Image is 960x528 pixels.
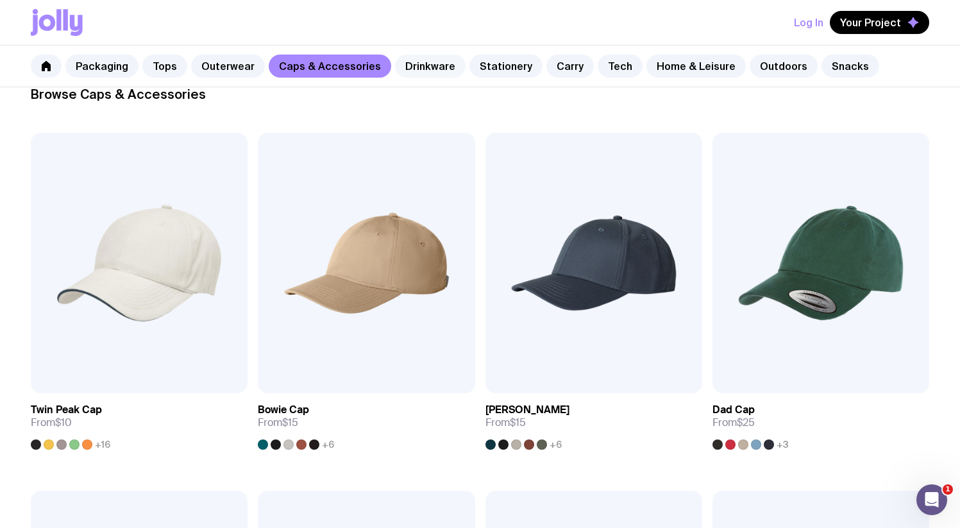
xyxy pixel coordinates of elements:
[777,439,789,450] span: +3
[258,393,475,450] a: Bowie CapFrom$15+6
[840,16,901,29] span: Your Project
[830,11,929,34] button: Your Project
[550,439,562,450] span: +6
[943,484,953,495] span: 1
[31,404,102,416] h3: Twin Peak Cap
[794,11,823,34] button: Log In
[821,55,879,78] a: Snacks
[31,393,248,450] a: Twin Peak CapFrom$10+16
[916,484,947,515] iframe: Intercom live chat
[712,404,755,416] h3: Dad Cap
[322,439,334,450] span: +6
[485,404,569,416] h3: [PERSON_NAME]
[598,55,643,78] a: Tech
[646,55,746,78] a: Home & Leisure
[469,55,543,78] a: Stationery
[485,393,702,450] a: [PERSON_NAME]From$15+6
[142,55,187,78] a: Tops
[750,55,818,78] a: Outdoors
[485,416,526,429] span: From
[65,55,139,78] a: Packaging
[546,55,594,78] a: Carry
[395,55,466,78] a: Drinkware
[55,416,72,429] span: $10
[712,393,929,450] a: Dad CapFrom$25+3
[31,416,72,429] span: From
[31,87,929,102] h2: Browse Caps & Accessories
[510,416,526,429] span: $15
[282,416,298,429] span: $15
[95,439,110,450] span: +16
[258,404,309,416] h3: Bowie Cap
[737,416,755,429] span: $25
[191,55,265,78] a: Outerwear
[712,416,755,429] span: From
[269,55,391,78] a: Caps & Accessories
[258,416,298,429] span: From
